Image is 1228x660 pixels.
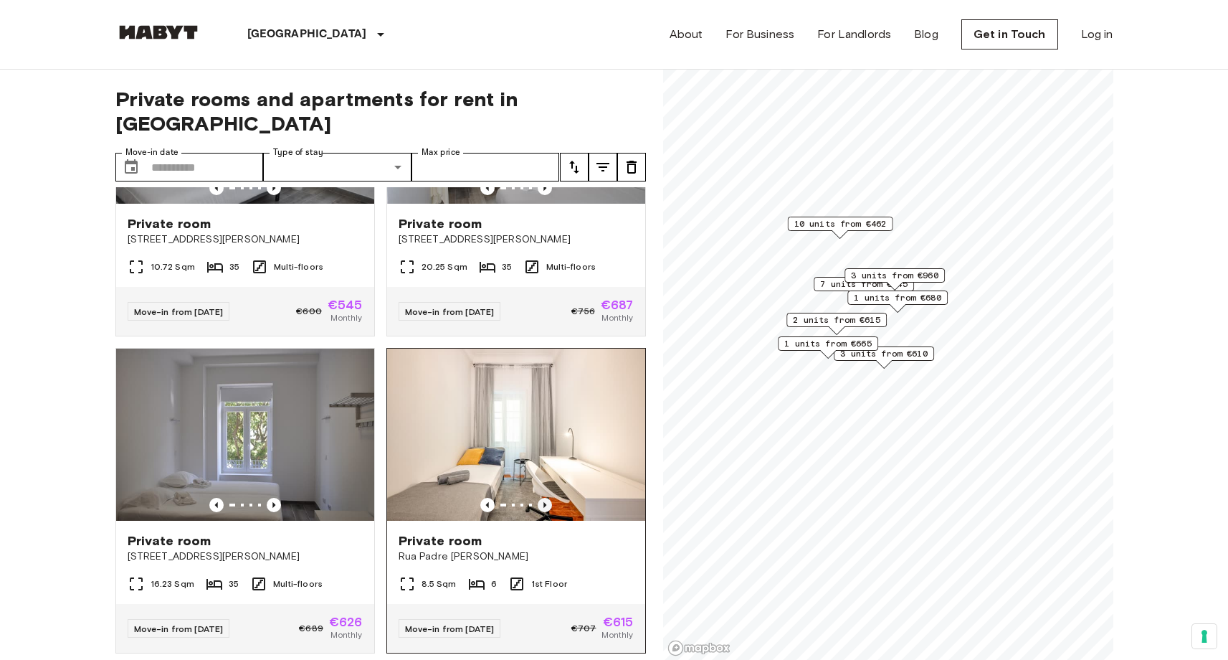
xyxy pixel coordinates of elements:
label: Move-in date [125,146,179,159]
button: Previous image [480,498,495,512]
span: Multi-floors [546,260,596,273]
span: 7 units from €545 [820,278,908,291]
span: Multi-floors [274,260,323,273]
div: Map marker [786,313,887,335]
label: Type of stay [273,146,323,159]
span: Move-in from [DATE] [134,306,224,317]
span: 3 units from €610 [840,347,928,360]
span: 1 units from €665 [784,337,872,350]
span: Monthly [330,628,362,641]
span: 6 [491,577,497,590]
button: Previous image [209,498,224,512]
span: €600 [296,305,322,318]
button: tune [589,153,617,181]
span: Multi-floors [273,577,323,590]
button: Your consent preferences for tracking technologies [1192,624,1217,649]
span: €626 [329,616,363,628]
div: Map marker [844,268,945,291]
button: Previous image [538,498,552,512]
span: [STREET_ADDRESS][PERSON_NAME] [128,550,363,564]
a: Mapbox logo [667,640,730,656]
img: Marketing picture of unit PT-17-016-001-05 [387,349,645,521]
span: Monthly [601,311,633,324]
a: Blog [914,26,938,43]
button: Previous image [538,181,552,195]
button: Previous image [267,181,281,195]
div: Map marker [778,336,878,359]
a: Log in [1081,26,1113,43]
div: Map marker [787,217,893,239]
a: For Landlords [817,26,891,43]
span: 8.5 Sqm [422,577,457,590]
span: Private room [399,215,482,232]
div: Map marker [814,277,914,299]
a: Marketing picture of unit PT-17-016-001-05Previous imagePrevious imagePrivate roomRua Padre [PERS... [386,348,646,654]
span: 35 [229,260,239,273]
button: tune [617,153,646,181]
span: 3 units from €960 [851,269,938,282]
span: Rua Padre [PERSON_NAME] [399,550,634,564]
span: 2 units from €615 [793,313,880,326]
span: €707 [571,622,596,635]
label: Max price [422,146,460,159]
div: Map marker [847,291,948,313]
p: [GEOGRAPHIC_DATA] [247,26,367,43]
span: €545 [328,298,363,311]
img: Marketing picture of unit PT-17-010-001-14H [116,349,374,521]
span: Move-in from [DATE] [134,623,224,634]
span: Private room [399,532,482,550]
button: Previous image [480,181,495,195]
span: €689 [299,622,323,635]
span: 35 [229,577,239,590]
a: About [670,26,703,43]
button: Previous image [267,498,281,512]
span: 16.23 Sqm [151,577,194,590]
span: 1 units from €680 [854,291,941,304]
img: Habyt [115,25,201,39]
span: 35 [502,260,512,273]
span: 1st Floor [531,577,567,590]
a: Marketing picture of unit PT-17-010-001-14HPrevious imagePrevious imagePrivate room[STREET_ADDRES... [115,348,375,654]
span: Private room [128,532,211,550]
span: 10.72 Sqm [151,260,195,273]
span: [STREET_ADDRESS][PERSON_NAME] [399,232,634,247]
span: Monthly [330,311,362,324]
span: Move-in from [DATE] [405,623,495,634]
span: 10 units from €462 [794,217,886,230]
button: tune [560,153,589,181]
span: 20.25 Sqm [422,260,467,273]
div: Map marker [834,346,934,369]
span: Private room [128,215,211,232]
a: Get in Touch [961,19,1058,49]
span: Monthly [601,628,633,641]
span: [STREET_ADDRESS][PERSON_NAME] [128,232,363,247]
span: €687 [601,298,634,311]
span: €756 [571,305,595,318]
button: Choose date [117,153,146,181]
a: For Business [725,26,794,43]
span: €615 [603,616,634,628]
span: Move-in from [DATE] [405,306,495,317]
span: Private rooms and apartments for rent in [GEOGRAPHIC_DATA] [115,87,646,136]
button: Previous image [209,181,224,195]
